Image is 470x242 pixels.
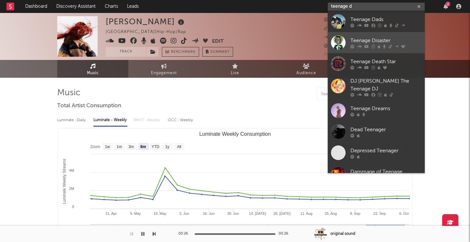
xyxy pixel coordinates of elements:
[105,144,110,149] text: 1w
[350,58,422,65] div: Teenage Death Star
[324,52,361,56] span: Jump Score: 34.1
[328,100,425,121] a: Teenage Dreams
[350,77,422,93] div: DJ [PERSON_NAME] The Teenage DJ
[178,230,191,238] div: 00:26
[154,212,166,215] text: 19. May
[328,11,425,32] a: Teenage Dads
[445,2,450,6] div: 2
[93,115,127,126] div: Luminate - Weekly
[129,144,134,149] text: 3m
[130,212,141,215] text: 5. May
[62,159,67,204] text: Luminate Weekly Streams
[203,212,215,215] text: 16. Jun
[373,212,386,215] text: 22. Sep
[179,212,189,215] text: 2. Jun
[105,212,117,215] text: 21. Apr
[350,147,422,155] div: Depressed Teenager
[202,47,233,57] button: Summary
[399,212,409,215] text: 6. Oct
[106,16,186,27] div: [PERSON_NAME]
[324,44,392,48] span: 1,977,973 Monthly Listeners
[199,60,271,78] a: Live
[330,231,355,237] div: original sound
[324,27,353,31] span: 2,100,000
[324,18,352,22] span: 1,145,692
[231,69,239,77] span: Live
[57,115,87,126] div: Luminate - Daily
[168,115,194,126] div: OCC - Weekly
[328,142,425,163] a: Depressed Teenager
[57,102,121,110] span: Total Artist Consumption
[72,205,74,209] text: 0
[271,60,342,78] a: Audience
[350,105,422,112] div: Teenage Dreams
[69,187,74,190] text: 2M
[328,163,425,184] a: Dammage of Teenage
[152,144,159,149] text: YTD
[171,48,196,56] span: Benchmark
[350,37,422,44] div: Teenage Disaster
[318,92,386,97] input: Search by song name or URL
[328,3,425,11] input: Search for artists
[140,144,146,149] text: 6m
[350,16,422,23] div: Teenage Dads
[128,60,199,78] a: Engagement
[328,74,425,100] a: DJ [PERSON_NAME] The Teenage DJ
[87,69,99,77] span: Music
[165,144,169,149] text: 1y
[69,168,74,172] text: 4M
[106,47,146,57] button: Track
[162,47,199,57] a: Benchmark
[151,69,177,77] span: Engagement
[279,230,292,238] div: 00:26
[106,28,194,36] div: [GEOGRAPHIC_DATA] | Hip-Hop/Rap
[90,144,100,149] text: Zoom
[210,50,230,54] span: Summary
[117,144,122,149] text: 1m
[300,212,312,215] text: 11. Aug
[177,144,181,149] text: All
[443,4,448,9] button: 2
[325,212,337,215] text: 25. Aug
[212,38,224,46] button: Edit
[324,35,349,40] span: 147,480
[199,131,271,137] text: Luminate Weekly Consumption
[57,60,128,78] a: Music
[249,212,266,215] text: 14. [DATE]
[328,121,425,142] a: Dead Teenager
[227,212,239,215] text: 30. Jun
[328,32,425,53] a: Teenage Disaster
[350,168,422,176] div: Dammage of Teenage
[350,212,360,215] text: 8. Sep
[273,212,291,215] text: 28. [DATE]
[296,69,316,77] span: Audience
[328,53,425,74] a: Teenage Death Star
[350,126,422,133] div: Dead Teenager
